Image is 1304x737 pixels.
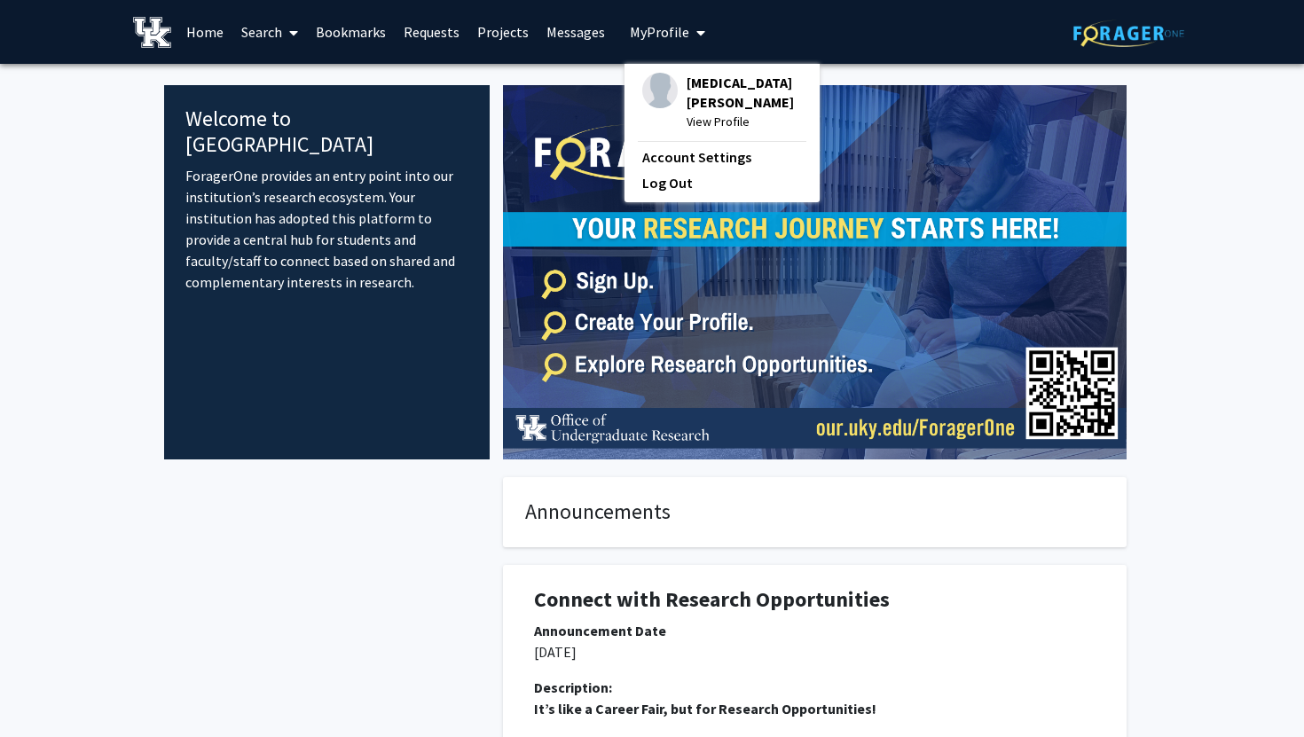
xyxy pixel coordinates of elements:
span: My Profile [630,23,689,41]
p: [DATE] [534,641,1096,663]
a: Requests [395,1,468,63]
img: University of Kentucky Logo [133,17,171,48]
a: Projects [468,1,538,63]
img: ForagerOne Logo [1073,20,1184,47]
h1: Connect with Research Opportunities [534,587,1096,613]
a: Bookmarks [307,1,395,63]
img: Cover Image [503,85,1127,459]
span: View Profile [687,112,802,131]
a: Search [232,1,307,63]
a: Home [177,1,232,63]
h4: Announcements [525,499,1104,525]
span: [MEDICAL_DATA][PERSON_NAME] [687,73,802,112]
a: Messages [538,1,614,63]
a: Account Settings [642,146,802,168]
a: Log Out [642,172,802,193]
div: Profile Picture[MEDICAL_DATA][PERSON_NAME]View Profile [642,73,802,131]
strong: It’s like a Career Fair, but for Research Opportunities! [534,700,876,717]
div: Description: [534,677,1096,698]
h4: Welcome to [GEOGRAPHIC_DATA] [185,106,468,158]
iframe: Chat [13,657,75,724]
div: Announcement Date [534,620,1096,641]
p: ForagerOne provides an entry point into our institution’s research ecosystem. Your institution ha... [185,165,468,293]
img: Profile Picture [642,73,678,108]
